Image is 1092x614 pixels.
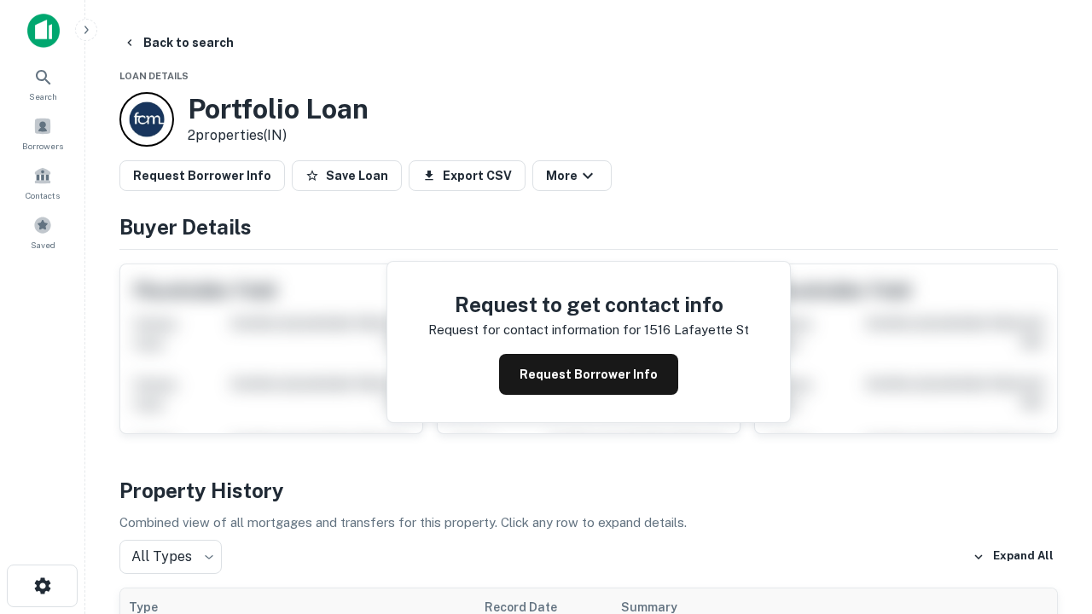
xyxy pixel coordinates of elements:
button: More [532,160,612,191]
span: Search [29,90,57,103]
img: capitalize-icon.png [27,14,60,48]
iframe: Chat Widget [1007,423,1092,505]
button: Export CSV [409,160,526,191]
button: Expand All [968,544,1058,570]
h4: Buyer Details [119,211,1058,242]
button: Request Borrower Info [119,160,285,191]
div: All Types [119,540,222,574]
p: 1516 lafayette st [644,320,749,340]
span: Borrowers [22,139,63,153]
span: Contacts [26,188,60,202]
p: Request for contact information for [428,320,641,340]
a: Borrowers [5,110,80,156]
a: Saved [5,209,80,255]
h3: Portfolio Loan [188,93,369,125]
span: Loan Details [119,71,189,81]
p: Combined view of all mortgages and transfers for this property. Click any row to expand details. [119,513,1058,533]
p: 2 properties (IN) [188,125,369,146]
button: Save Loan [292,160,402,191]
h4: Request to get contact info [428,289,749,320]
a: Contacts [5,159,80,206]
h4: Property History [119,475,1058,506]
button: Request Borrower Info [499,354,678,395]
button: Back to search [116,27,241,58]
a: Search [5,61,80,107]
span: Saved [31,238,55,252]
